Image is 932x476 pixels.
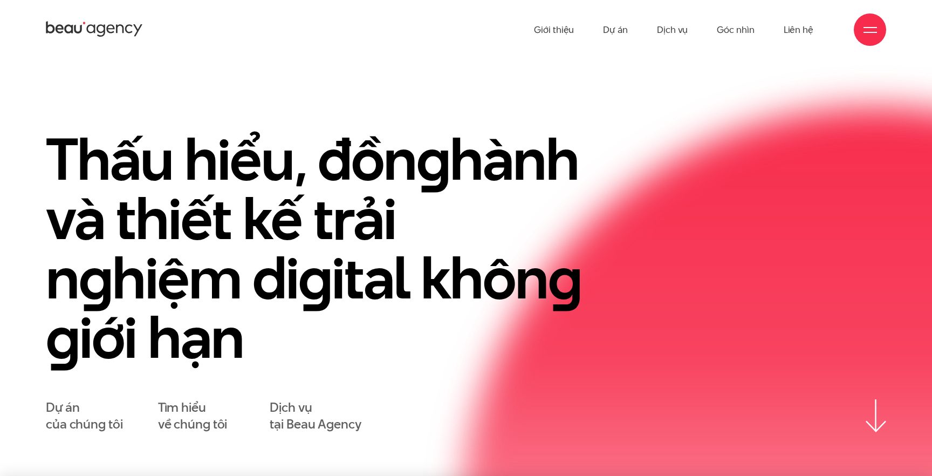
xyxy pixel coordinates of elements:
[158,399,228,433] a: Tìm hiểuvề chúng tôi
[270,399,361,433] a: Dịch vụtại Beau Agency
[416,119,450,200] en: g
[548,237,581,318] en: g
[46,399,122,433] a: Dự áncủa chúng tôi
[79,237,112,318] en: g
[46,297,79,378] en: g
[46,130,597,367] h1: Thấu hiểu, đồn hành và thiết kế trải n hiệm di ital khôn iới hạn
[298,237,332,318] en: g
